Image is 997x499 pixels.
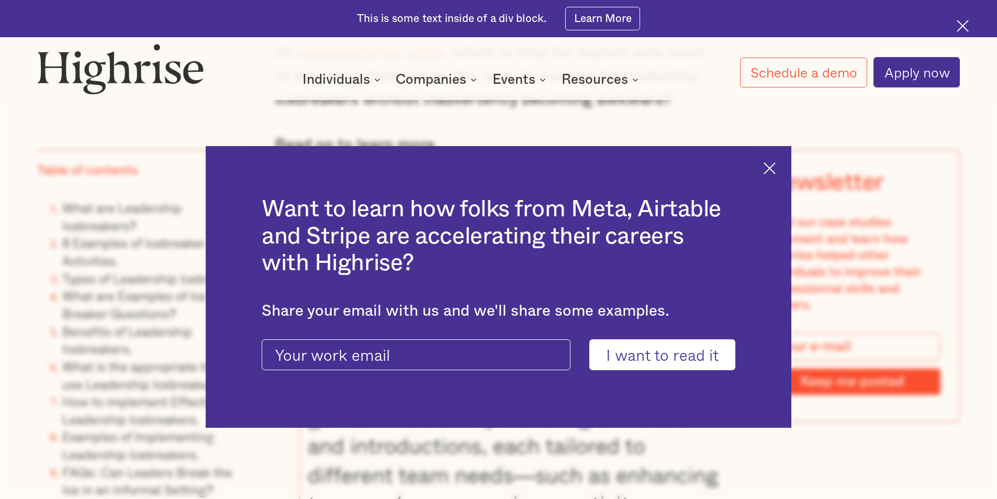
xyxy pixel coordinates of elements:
h2: Want to learn how folks from Meta, Airtable and Stripe are accelerating their careers with Highrise? [262,196,735,277]
div: Individuals [303,73,384,86]
img: Highrise logo [37,43,204,94]
div: Resources [562,73,642,86]
div: This is some text inside of a div block. [357,12,546,26]
div: Events [492,73,549,86]
div: Events [492,73,535,86]
a: Apply now [873,57,960,87]
img: Cross icon [957,20,969,32]
div: Companies [396,73,466,86]
a: Learn More [565,7,640,30]
div: Resources [562,73,628,86]
input: Your work email [262,339,570,371]
input: I want to read it [589,339,735,371]
div: Share your email with us and we'll share some examples. [262,302,735,320]
img: Cross icon [764,162,776,174]
div: Individuals [303,73,370,86]
div: Companies [396,73,480,86]
a: Schedule a demo [740,58,868,87]
form: current-ascender-blog-article-modal-form [262,339,735,371]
